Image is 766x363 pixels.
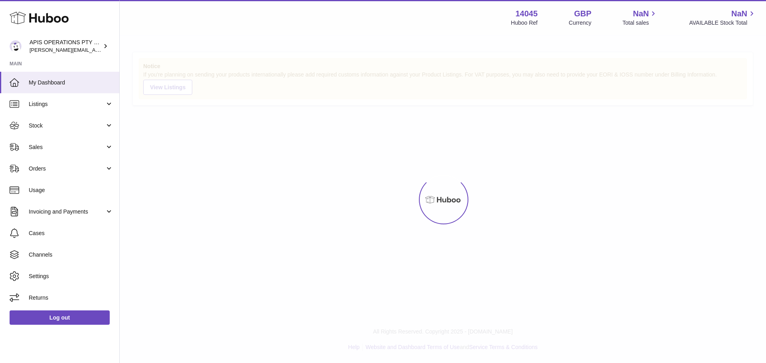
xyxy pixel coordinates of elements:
span: Channels [29,251,113,259]
span: NaN [633,8,649,19]
span: My Dashboard [29,79,113,86]
div: Huboo Ref [511,19,538,27]
strong: GBP [574,8,591,19]
a: Log out [10,310,110,325]
span: AVAILABLE Stock Total [689,19,756,27]
span: Stock [29,122,105,130]
span: Listings [29,100,105,108]
span: Settings [29,273,113,280]
span: Invoicing and Payments [29,208,105,216]
span: Orders [29,165,105,173]
span: Usage [29,186,113,194]
span: Cases [29,230,113,237]
a: NaN Total sales [622,8,658,27]
span: NaN [731,8,747,19]
span: Returns [29,294,113,302]
a: NaN AVAILABLE Stock Total [689,8,756,27]
strong: 14045 [515,8,538,19]
div: APIS OPERATIONS PTY LTD, T/A HONEY FOR LIFE [30,39,101,54]
span: [PERSON_NAME][EMAIL_ADDRESS][PERSON_NAME][DOMAIN_NAME] [30,47,203,53]
span: Total sales [622,19,658,27]
div: Currency [569,19,592,27]
span: Sales [29,143,105,151]
img: david.ryan@honeyforlife.com.au [10,40,22,52]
